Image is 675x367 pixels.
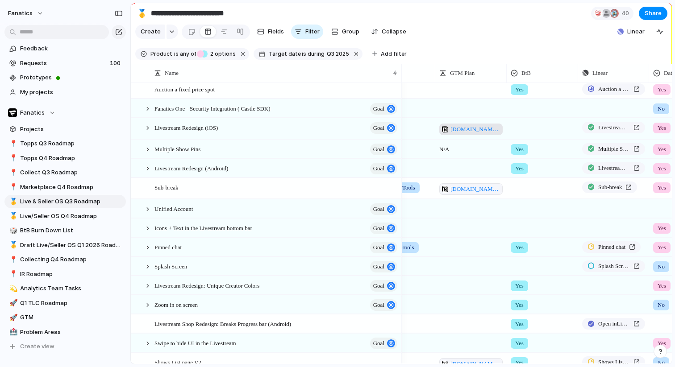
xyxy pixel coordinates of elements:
span: Yes [658,145,666,154]
span: Yes [658,224,666,233]
button: goal [370,203,397,215]
div: 🎲 [9,226,16,236]
span: Yes [515,301,524,309]
a: Open inLinear [582,318,645,330]
span: Yes [515,320,524,329]
span: Auction a fixed price spot [598,85,630,94]
span: Pinned chat [154,242,182,252]
a: 📍Collect Q3 Roadmap [4,166,126,179]
button: 🥇 [135,6,149,21]
a: Splash Screen [582,260,645,272]
a: 💫Analytics Team Tasks [4,282,126,295]
span: Auction a fixed price spot [154,84,215,94]
div: 🥇 [9,211,16,221]
span: Collecting Q4 Roadmap [20,255,123,264]
div: 📍Marketplace Q4 Roadmap [4,181,126,194]
a: 🥇Live/Seller OS Q4 Roadmap [4,210,126,223]
span: Requests [20,59,107,68]
span: goal [373,143,384,156]
span: Swipe to hide UI in the Livestream [154,338,236,348]
a: 📍Topps Q3 Roadmap [4,137,126,150]
button: 📍 [8,154,17,163]
span: Fanatics One - Security Integration ( Castle SDK) [154,103,271,113]
span: Projects [20,125,123,134]
span: Marketplace Q4 Roadmap [20,183,123,192]
button: goal [370,103,397,115]
button: 2 options [197,49,237,59]
span: Analytics Team Tasks [20,284,123,293]
button: 🥇 [8,212,17,221]
span: Open in Linear [598,319,630,328]
div: 🥇 [137,7,147,19]
span: Prototypes [20,73,123,82]
span: goal [373,299,384,311]
button: 📍 [8,139,17,148]
a: Sub-break [582,181,637,193]
span: [DOMAIN_NAME][URL] [450,125,500,134]
span: Unified Account [154,203,193,214]
span: goal [373,103,384,115]
span: Collapse [382,27,406,36]
span: Linear [592,69,608,78]
span: Icons + Text in the Livestream bottom bar [154,223,252,233]
span: Yes [658,164,666,173]
span: goal [373,337,384,350]
span: Yes [515,164,524,173]
span: Q1 TLC Roadmap [20,299,123,308]
button: isany of [172,49,198,59]
span: Livestream Shop Redesign: Breaks Progress bar (Android) [154,318,291,329]
button: 🥇 [8,197,17,206]
a: 📍Collecting Q4 Roadmap [4,253,126,266]
a: 🏥Problem Areas [4,326,126,339]
span: My projects [20,88,123,97]
button: goal [370,242,397,253]
button: goal [370,338,397,349]
a: 📍IR Roadmap [4,268,126,281]
div: 🚀Q1 TLC Roadmap [4,297,126,310]
span: Multiple Show Pins [598,144,630,153]
button: 🚀 [8,299,17,308]
a: [DOMAIN_NAME][URL] [439,124,503,135]
span: Yes [515,358,524,367]
span: Livestream Redesign (iOS) [154,122,218,132]
span: Target date [269,50,301,58]
span: Name [165,69,179,78]
span: Splash Screen [154,261,187,271]
span: Livestream Redesign (Android) [154,163,228,173]
span: fanatics [8,9,33,18]
button: 🥇 [8,241,17,250]
span: Create view [20,342,54,351]
span: Yes [658,124,666,132]
span: Topps Q4 Roadmap [20,154,123,163]
span: Group [342,27,359,36]
div: 📍Topps Q4 Roadmap [4,152,126,165]
span: No [658,358,665,367]
div: 📍 [9,269,16,279]
span: Yes [658,243,666,252]
a: 🚀GTM [4,311,126,324]
span: Collect Q3 Roadmap [20,168,123,177]
span: goal [373,222,384,235]
span: goal [373,162,384,175]
div: 📍 [9,182,16,192]
button: Collapse [367,25,410,39]
span: Create [141,27,161,36]
div: 🥇 [9,197,16,207]
div: 🚀 [9,298,16,308]
button: goal [370,280,397,292]
span: goal [373,203,384,215]
a: [DOMAIN_NAME][URL] [439,183,503,195]
span: Livestream Redesign (iOS and Android) [598,164,630,173]
button: goal [370,163,397,174]
a: 🎲BtB Burn Down List [4,224,126,237]
a: 🥇Draft Live/Seller OS Q1 2026 Roadmap [4,239,126,252]
a: Projects [4,123,126,136]
span: Yes [515,339,524,348]
button: 🏥 [8,328,17,337]
div: 🥇Live & Seller OS Q3 Roadmap [4,195,126,208]
span: options [208,50,236,58]
button: Group [327,25,364,39]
